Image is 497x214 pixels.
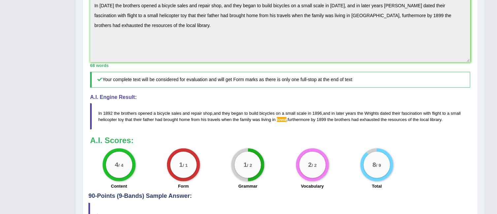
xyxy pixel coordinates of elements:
span: brought [163,117,178,122]
span: later [336,111,344,116]
label: Grammar [238,183,257,189]
span: resources [388,117,407,122]
span: Wrights [364,111,379,116]
label: Vocabulary [301,183,324,189]
span: the [357,111,363,116]
span: and [323,111,330,116]
span: their [392,111,400,116]
big: 1 [244,161,247,168]
small: / 9 [376,163,381,168]
span: furthermore [287,117,310,122]
span: exhausted [360,117,380,122]
span: bicycles [259,111,275,116]
h4: A.I. Engine Result: [90,94,470,100]
small: / 1 [183,163,188,168]
span: opened [138,111,152,116]
span: began [231,111,243,116]
span: the [327,117,333,122]
span: had [351,117,359,122]
span: when [221,117,232,122]
span: had [155,117,162,122]
span: their [133,117,142,122]
span: in [272,117,276,122]
span: home [179,117,190,122]
span: his [201,117,207,122]
span: and [214,111,221,116]
span: scale [297,111,307,116]
span: repair [191,111,202,116]
span: 1896 [313,111,322,116]
span: a [447,111,449,116]
span: small [451,111,461,116]
span: In [98,111,102,116]
label: Content [111,183,127,189]
span: flight [432,111,441,116]
span: bicycle [157,111,170,116]
span: years [346,111,356,116]
span: that [125,117,132,122]
span: of [408,117,412,122]
span: fascination [402,111,422,116]
span: father [143,117,154,122]
span: a [282,111,284,116]
span: 1892 [103,111,113,116]
span: toy [118,117,124,122]
span: helicopter [98,117,117,122]
span: in [308,111,311,116]
label: Form [178,183,189,189]
h5: Your complete text will be considered for evaluation and will get Form marks as there is only one... [90,72,470,87]
small: / 2 [247,163,252,168]
label: Total [372,183,382,189]
span: family [240,117,251,122]
big: 2 [308,161,312,168]
span: the [233,117,239,122]
span: library [430,117,441,122]
span: the [114,111,120,116]
span: they [222,111,230,116]
span: small [285,111,295,116]
span: to [443,111,446,116]
span: local [420,117,429,122]
span: living [261,117,271,122]
span: 1899 [317,117,326,122]
span: a [153,111,156,116]
span: on [276,111,281,116]
span: and [182,111,190,116]
span: by [311,117,315,122]
span: from [191,117,200,122]
span: the [413,117,419,122]
span: in [332,111,335,116]
span: travels [208,117,220,122]
span: the [381,117,387,122]
span: to [245,111,248,116]
b: A.I. Scores: [90,136,134,145]
big: 1 [179,161,183,168]
span: build [249,111,258,116]
small: / 2 [312,163,316,168]
span: Possible spelling mistake found. (did you mean: low) [277,117,286,122]
div: 68 words [90,62,470,69]
span: brothers [335,117,350,122]
big: 4 [115,161,118,168]
span: shop [203,111,212,116]
blockquote: , , , . [90,103,470,130]
span: dated [380,111,391,116]
span: sales [171,111,181,116]
span: brothers [121,111,137,116]
span: was [252,117,260,122]
small: / 4 [118,163,123,168]
span: with [423,111,431,116]
big: 8 [373,161,376,168]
